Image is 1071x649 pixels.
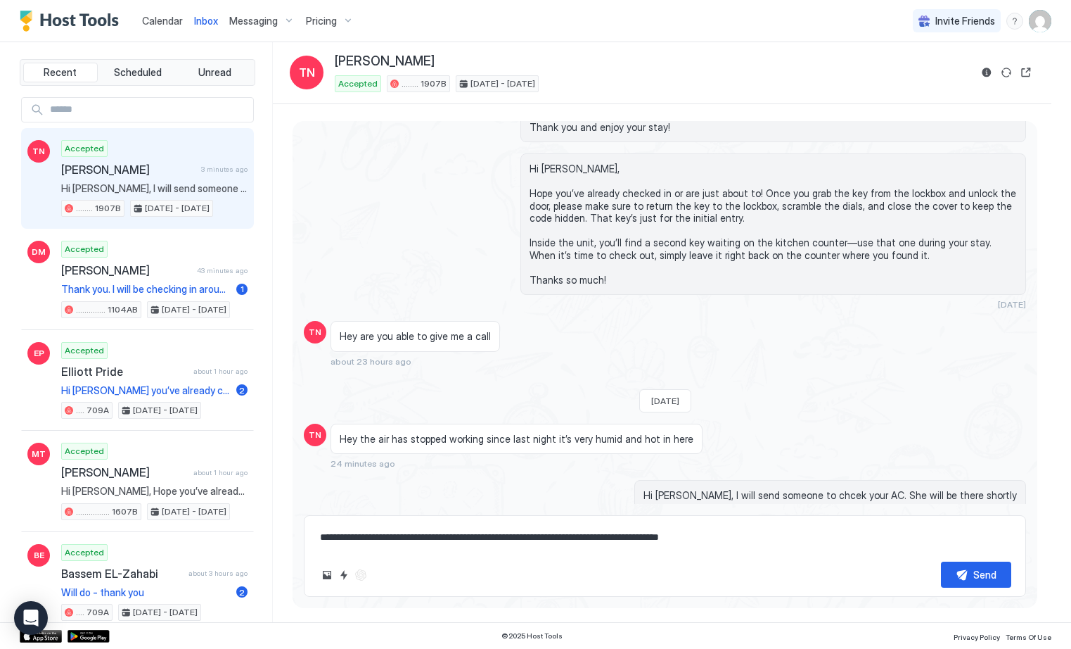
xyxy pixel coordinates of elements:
span: TN [309,429,321,441]
span: Accepted [65,445,104,458]
span: Accepted [65,142,104,155]
a: Inbox [194,13,218,28]
span: Hey are you able to give me a call [340,330,491,343]
span: [PERSON_NAME] [61,263,191,277]
button: Quick reply [335,567,352,584]
span: Hey the air has stopped working since last night it’s very humid and hot in here [340,433,693,446]
div: Send [973,567,996,582]
span: © 2025 Host Tools [501,631,563,641]
span: Accepted [65,344,104,357]
button: Reservation information [978,64,995,81]
span: [PERSON_NAME] [61,163,195,177]
span: Hi [PERSON_NAME] you’ve already checked in or are just about to! Once you grab the key from the l... [61,384,231,397]
span: Privacy Policy [954,633,1000,641]
span: Hi [PERSON_NAME], I will send someone to chcek your AC. She will be there shortly [643,489,1017,502]
a: Google Play Store [68,630,110,643]
button: Recent [23,63,98,82]
span: 1 [241,284,244,294]
span: 2 [239,385,245,396]
span: 43 minutes ago [197,266,248,275]
span: about 1 hour ago [193,367,248,376]
div: User profile [1029,10,1051,32]
span: Recent [44,66,77,79]
span: Accepted [65,243,104,256]
span: .... 709A [76,404,109,417]
span: Accepted [65,546,104,559]
span: Accepted [338,77,378,90]
a: Terms Of Use [1006,629,1051,643]
button: Open reservation [1018,64,1034,81]
span: [PERSON_NAME] [335,53,435,70]
a: Host Tools Logo [20,11,125,32]
span: Thank you. I will be checking in around 6. [61,283,231,296]
div: Open Intercom Messenger [14,601,48,635]
span: Terms Of Use [1006,633,1051,641]
span: TN [32,145,45,158]
span: Messaging [229,15,278,27]
span: Hi [PERSON_NAME], I will send someone to chcek your AC. She will be there shortly [61,182,248,195]
button: Sync reservation [998,64,1015,81]
span: BE [34,549,44,562]
span: MT [32,448,46,460]
span: 24 minutes ago [331,458,395,469]
span: Inbox [194,15,218,27]
div: menu [1006,13,1023,30]
span: [DATE] - [DATE] [145,202,210,215]
span: Calendar [142,15,183,27]
span: [DATE] - [DATE] [470,77,535,90]
a: App Store [20,630,62,643]
button: Unread [177,63,252,82]
span: Elliott Pride [61,365,188,379]
span: Bassem EL-Zahabi [61,567,183,581]
span: about 3 hours ago [188,569,248,578]
span: [DATE] - [DATE] [162,303,226,316]
span: Scheduled [114,66,162,79]
span: about 23 hours ago [331,356,411,367]
button: Send [941,562,1011,588]
span: TN [299,64,315,81]
span: [DATE] - [DATE] [133,606,198,619]
span: EP [34,347,44,360]
span: DM [32,246,46,258]
input: Input Field [44,98,253,122]
span: [PERSON_NAME] [61,465,188,479]
a: Privacy Policy [954,629,1000,643]
span: ................ 1607B [76,505,138,518]
span: .... 709A [76,606,109,619]
span: Will do - thank you [61,586,231,599]
span: [DATE] - [DATE] [162,505,226,518]
div: tab-group [20,59,255,86]
span: ........ 1907B [402,77,447,90]
span: [DATE] [998,299,1026,310]
button: Upload image [319,567,335,584]
span: 3 minutes ago [201,165,248,174]
span: Invite Friends [935,15,995,27]
span: ........ 1907B [76,202,121,215]
span: 2 [239,587,245,598]
span: .............. 1104AB [76,303,138,316]
span: [DATE] [651,396,679,406]
span: Hi [PERSON_NAME], Hope you’ve already checked in or are just about to! Once you grab the key from... [61,485,248,498]
button: Scheduled [101,63,175,82]
span: Pricing [306,15,337,27]
span: [DATE] - [DATE] [133,404,198,417]
span: Hi [PERSON_NAME], Hope you’ve already checked in or are just about to! Once you grab the key from... [530,163,1017,286]
span: TN [309,326,321,339]
span: Unread [198,66,231,79]
a: Calendar [142,13,183,28]
span: about 1 hour ago [193,468,248,477]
